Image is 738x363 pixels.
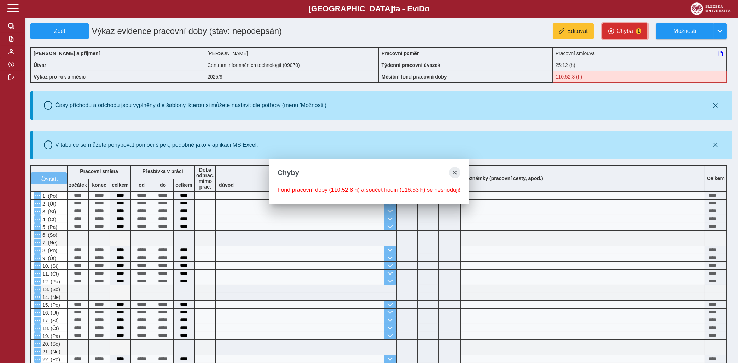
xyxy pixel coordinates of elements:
[34,340,41,347] button: Menu
[34,356,41,363] button: Menu
[21,4,717,13] b: [GEOGRAPHIC_DATA] a - Evi
[34,74,86,80] b: Výkaz pro rok a měsíc
[55,142,258,148] div: V tabulce se můžete pohybovat pomocí šipek, podobně jako v aplikaci MS Excel.
[68,182,88,188] b: začátek
[393,4,395,13] span: t
[80,168,118,174] b: Pracovní směna
[34,200,41,207] button: Menu
[131,182,152,188] b: od
[41,318,59,323] span: 17. (St)
[278,187,461,193] div: Fond pracovní doby (110:52.8 h) a součet hodin (116:53 h) se neshodují!
[34,348,41,355] button: Menu
[461,175,546,181] b: Poznámky (pracovní cesty, apod.)
[34,293,41,300] button: Menu
[617,28,633,34] span: Chyba
[174,182,194,188] b: celkem
[707,175,725,181] b: Celkem
[656,23,713,39] button: Možnosti
[41,232,57,238] span: 6. (So)
[34,278,41,285] button: Menu
[662,28,708,34] span: Možnosti
[41,209,56,214] span: 3. (St)
[382,51,419,56] b: Pracovní poměr
[553,23,594,39] button: Editovat
[425,4,430,13] span: o
[41,349,60,355] span: 21. (Ne)
[204,59,378,71] div: Centrum informačních technologií (09070)
[553,71,727,83] div: Fond pracovní doby (110:52.8 h) a součet hodin (116:53 h) se neshodují!
[34,254,41,261] button: Menu
[41,357,60,362] span: 22. (Po)
[31,172,67,184] button: vrátit
[41,333,60,339] span: 19. (Pá)
[55,102,328,109] div: Časy příchodu a odchodu jsou vyplněny dle šablony, kterou si můžete nastavit dle potřeby (menu 'M...
[89,182,110,188] b: konec
[41,217,56,222] span: 4. (Čt)
[419,4,425,13] span: D
[34,317,41,324] button: Menu
[34,62,46,68] b: Útvar
[41,294,60,300] span: 14. (Ne)
[30,23,89,39] button: Zpět
[449,167,460,178] button: close
[41,248,57,253] span: 8. (Po)
[46,175,58,181] span: vrátit
[41,201,56,207] span: 2. (Út)
[41,341,60,347] span: 20. (So)
[278,169,299,177] span: Chyby
[691,2,731,15] img: logo_web_su.png
[34,215,41,223] button: Menu
[41,310,59,316] span: 16. (Út)
[382,62,441,68] b: Týdenní pracovní úvazek
[34,262,41,269] button: Menu
[34,332,41,339] button: Menu
[41,255,56,261] span: 9. (Út)
[142,168,183,174] b: Přestávka v práci
[34,309,41,316] button: Menu
[89,23,323,39] h1: Výkaz evidence pracovní doby (stav: nepodepsán)
[636,28,641,34] span: 1
[110,182,130,188] b: celkem
[34,270,41,277] button: Menu
[204,47,378,59] div: [PERSON_NAME]
[152,182,173,188] b: do
[41,224,57,230] span: 5. (Pá)
[34,301,41,308] button: Menu
[34,247,41,254] button: Menu
[553,47,727,59] div: Pracovní smlouva
[34,192,41,199] button: Menu
[41,240,58,246] span: 7. (Ne)
[41,325,59,331] span: 18. (Čt)
[41,279,60,284] span: 12. (Pá)
[41,287,60,292] span: 13. (So)
[34,208,41,215] button: Menu
[41,263,59,269] span: 10. (St)
[41,271,59,277] span: 11. (Čt)
[34,324,41,332] button: Menu
[553,59,727,71] div: 25:12 (h)
[34,231,41,238] button: Menu
[41,302,60,308] span: 15. (Po)
[382,74,447,80] b: Měsíční fond pracovní doby
[34,51,100,56] b: [PERSON_NAME] a příjmení
[204,71,378,83] div: 2025/9
[34,239,41,246] button: Menu
[219,182,234,188] b: důvod
[41,193,57,199] span: 1. (Po)
[34,223,41,230] button: Menu
[34,286,41,293] button: Menu
[602,23,647,39] button: Chyba1
[34,28,86,34] span: Zpět
[567,28,588,34] span: Editovat
[196,167,214,190] b: Doba odprac. mimo prac.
